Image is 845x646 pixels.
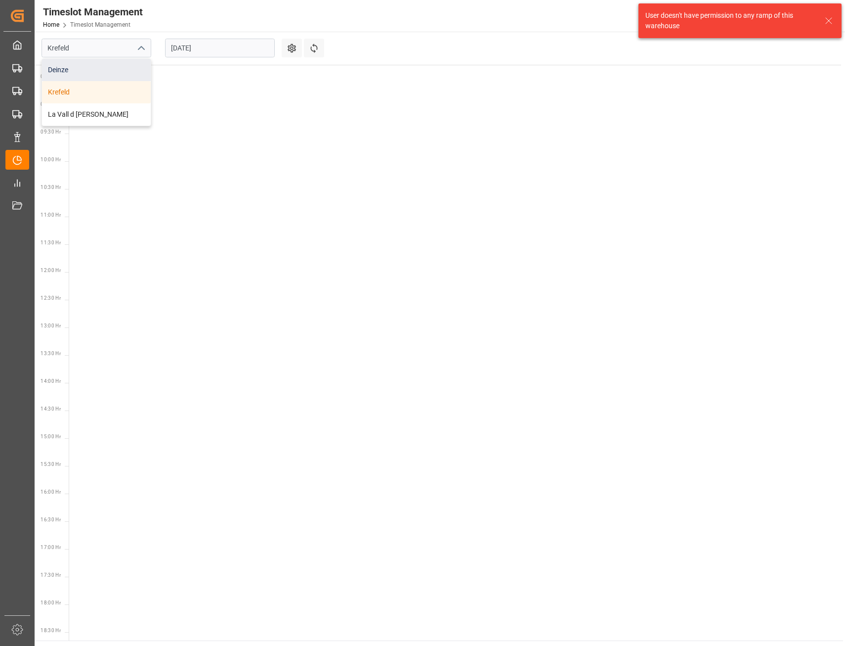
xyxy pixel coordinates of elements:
span: 11:30 Hr [41,240,61,245]
span: 10:00 Hr [41,157,61,162]
span: 12:30 Hr [41,295,61,301]
div: Deinze [42,59,151,81]
span: 08:30 Hr [41,74,61,79]
div: Krefeld [42,81,151,103]
span: 17:00 Hr [41,545,61,550]
span: 16:00 Hr [41,489,61,495]
span: 15:00 Hr [41,434,61,439]
input: Type to search/select [42,39,151,57]
button: close menu [133,41,148,56]
span: 18:00 Hr [41,600,61,605]
input: DD.MM.YYYY [165,39,275,57]
span: 13:00 Hr [41,323,61,328]
span: 14:30 Hr [41,406,61,412]
span: 10:30 Hr [41,185,61,190]
div: La Vall d [PERSON_NAME] [42,103,151,126]
span: 09:30 Hr [41,129,61,135]
span: 18:30 Hr [41,628,61,633]
div: User doesn't have permission to any ramp of this warehouse [645,10,815,31]
span: 16:30 Hr [41,517,61,522]
span: 09:00 Hr [41,101,61,107]
span: 12:00 Hr [41,268,61,273]
div: Timeslot Management [43,4,143,19]
span: 15:30 Hr [41,461,61,467]
span: 11:00 Hr [41,212,61,218]
span: 13:30 Hr [41,351,61,356]
span: 17:30 Hr [41,572,61,578]
span: 14:00 Hr [41,378,61,384]
a: Home [43,21,59,28]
